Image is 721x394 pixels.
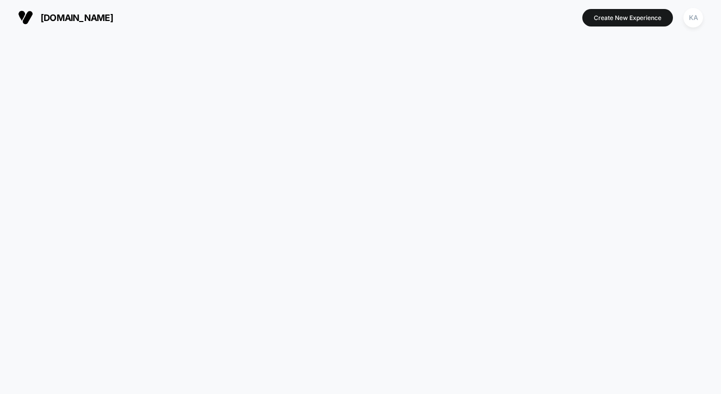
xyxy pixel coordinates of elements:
[18,10,33,25] img: Visually logo
[41,12,113,23] span: [DOMAIN_NAME]
[582,9,673,26] button: Create New Experience
[15,9,116,25] button: [DOMAIN_NAME]
[680,7,706,28] button: KA
[683,8,703,27] div: KA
